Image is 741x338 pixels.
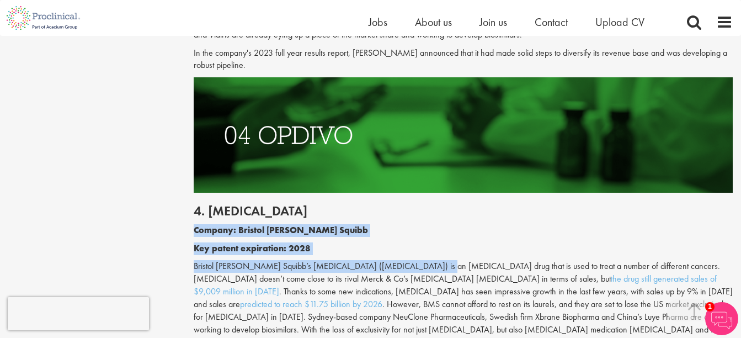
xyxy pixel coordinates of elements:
[705,302,715,311] span: 1
[8,297,149,330] iframe: reCAPTCHA
[194,47,733,72] p: In the company's 2023 full year results report, [PERSON_NAME] announced that it had made solid st...
[194,224,368,236] b: Company: Bristol [PERSON_NAME] Squibb
[194,273,717,297] a: the drug still generated sales of $9,009 million in [DATE]
[595,15,644,29] a: Upload CV
[194,242,311,254] b: Key patent expiration: 2028
[369,15,387,29] a: Jobs
[240,298,382,310] a: predicted to reach $11.75 billion by 2026
[194,77,733,193] img: Drugs with patents due to expire Opdivo
[479,15,507,29] a: Join us
[705,302,738,335] img: Chatbot
[535,15,568,29] a: Contact
[415,15,452,29] a: About us
[194,204,733,218] h2: 4. [MEDICAL_DATA]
